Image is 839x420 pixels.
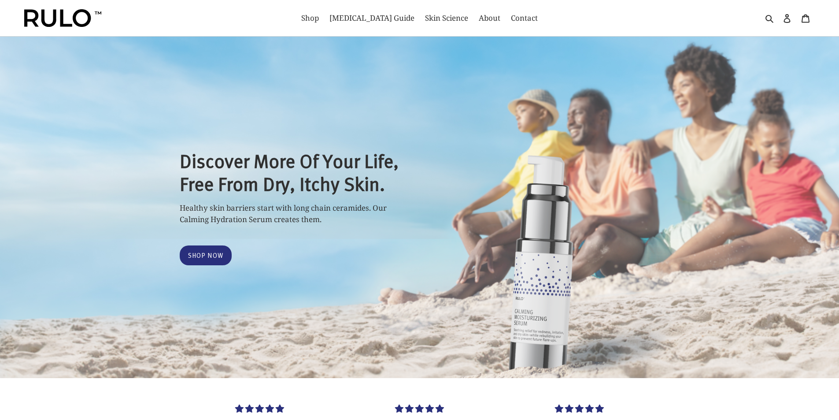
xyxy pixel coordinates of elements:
[180,202,404,225] p: Healthy skin barriers start with long chain ceramides. Our Calming Hydration Serum creates them.
[180,149,404,194] h2: Discover More Of Your Life, Free From Dry, Itchy Skin.
[24,9,101,27] img: Rulo™ Skin
[297,11,323,25] a: Shop
[180,245,232,265] a: Shop Now
[474,11,505,25] a: About
[479,13,500,23] span: About
[395,403,444,414] span: 5.00 stars
[425,13,468,23] span: Skin Science
[235,403,284,414] span: 5.00 stars
[421,11,473,25] a: Skin Science
[301,13,319,23] span: Shop
[325,11,419,25] a: [MEDICAL_DATA] Guide
[555,403,604,414] span: 5.00 stars
[329,13,414,23] span: [MEDICAL_DATA] Guide
[511,13,538,23] span: Contact
[506,11,542,25] a: Contact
